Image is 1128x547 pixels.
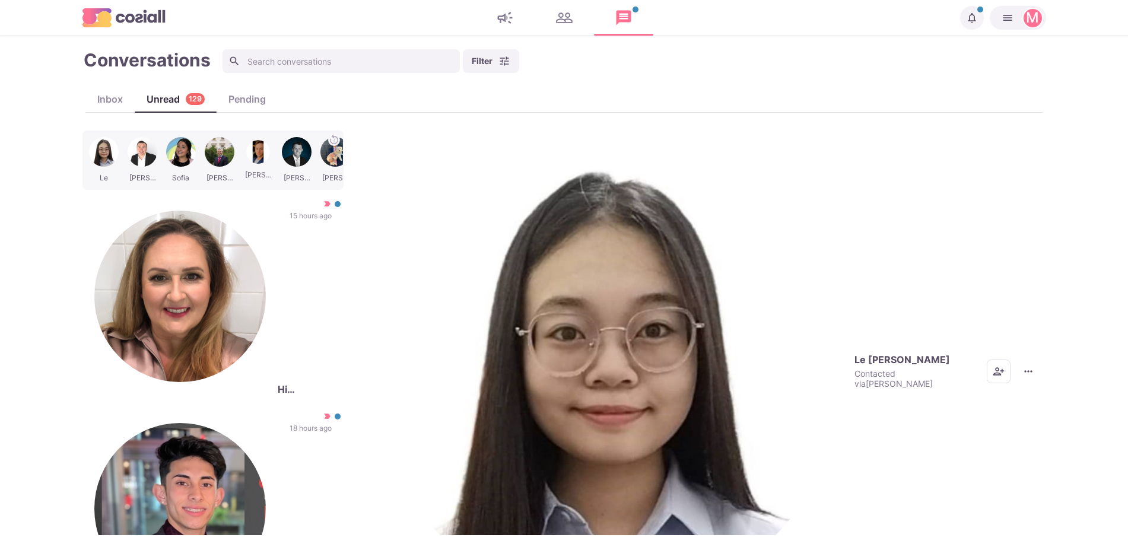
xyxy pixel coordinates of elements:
[854,354,950,365] p: Le [PERSON_NAME]
[990,6,1046,30] button: Martin
[94,211,266,382] img: Geraldine Morgan
[217,92,278,106] div: Pending
[987,360,1011,383] button: Add add contacts
[290,211,332,382] p: 15 hours ago
[1026,11,1039,25] div: Martin
[84,49,211,71] h1: Conversations
[278,382,332,396] p: Hi [PERSON_NAME] would be keen to have a call with you. Are you free [DATE]? [PERSON_NAME]
[223,49,460,73] input: Search conversations
[463,49,519,73] button: Filter
[1016,360,1040,383] button: More menu
[85,92,135,106] div: Inbox
[189,94,202,105] p: 129
[135,92,217,106] div: Unread
[960,6,984,30] button: Notifications
[82,8,166,27] img: logo
[854,368,975,389] p: Contacted via [PERSON_NAME]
